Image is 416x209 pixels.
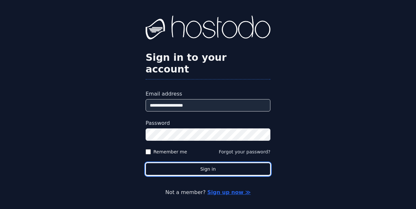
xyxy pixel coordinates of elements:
[146,16,270,42] img: Hostodo
[153,149,187,155] label: Remember me
[219,149,270,155] button: Forgot your password?
[31,189,385,196] p: Not a member?
[146,163,270,176] button: Sign in
[146,90,270,98] label: Email address
[146,119,270,127] label: Password
[207,189,251,195] a: Sign up now ≫
[146,52,270,75] h2: Sign in to your account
